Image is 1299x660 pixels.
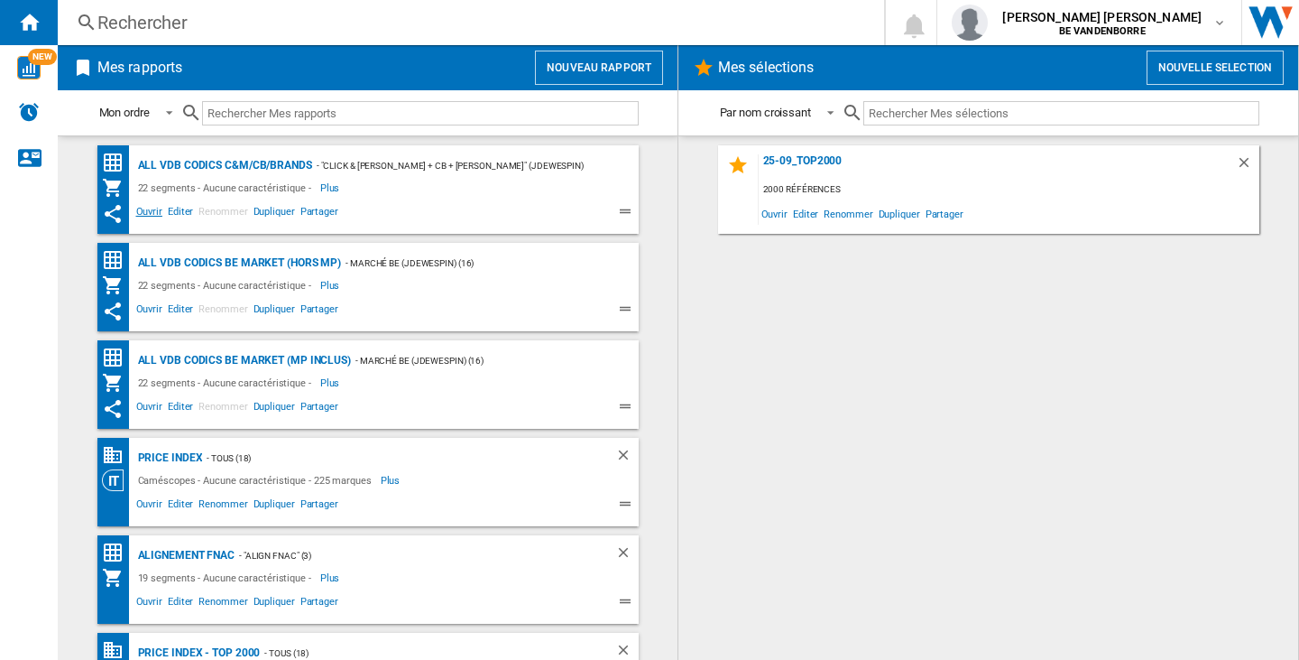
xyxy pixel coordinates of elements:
span: Partager [298,496,341,517]
span: Plus [320,274,343,296]
ng-md-icon: Ce rapport a été partagé avec vous [102,398,124,420]
img: wise-card.svg [17,56,41,79]
div: 25-09_TOP2000 [759,154,1236,179]
ng-md-icon: Ce rapport a été partagé avec vous [102,301,124,322]
div: - Marché BE (jdewespin) (16) [341,252,602,274]
span: Partager [298,301,341,322]
span: Plus [320,372,343,394]
div: Caméscopes - Aucune caractéristique - 225 marques [134,469,381,491]
span: NEW [28,49,57,65]
div: - TOUS (18) [202,447,578,469]
div: Alignement Fnac [134,544,235,567]
span: Ouvrir [759,201,790,226]
span: Editer [165,593,196,615]
button: Nouveau rapport [535,51,663,85]
div: 22 segments - Aucune caractéristique - [134,177,320,199]
div: Par nom croissant [720,106,811,119]
h2: Mes rapports [94,51,186,85]
div: Mon assortiment [102,372,134,394]
span: Ouvrir [134,496,165,517]
div: Mon assortiment [102,567,134,589]
span: Dupliquer [251,593,298,615]
div: - "Click & [PERSON_NAME] + CB + [PERSON_NAME]" (jdewespin) (11) [312,154,603,177]
div: Base 100 [102,444,134,467]
span: Editer [790,201,821,226]
span: Editer [165,398,196,420]
div: - Marché BE (jdewespin) (16) [351,349,603,372]
img: profile.jpg [952,5,988,41]
div: Vision Catégorie [102,469,134,491]
span: Dupliquer [876,201,923,226]
span: Partager [923,201,966,226]
span: Partager [298,203,341,225]
div: Matrice des prix [102,249,134,272]
span: Partager [298,593,341,615]
span: Dupliquer [251,398,298,420]
div: Mon ordre [99,106,150,119]
span: Editer [165,496,196,517]
span: Renommer [196,203,250,225]
div: Mon assortiment [102,274,134,296]
img: alerts-logo.svg [18,101,40,123]
div: Supprimer [1236,154,1259,179]
div: 2000 références [759,179,1259,201]
input: Rechercher Mes sélections [863,101,1259,125]
div: Matrice des prix [102,347,134,369]
button: Nouvelle selection [1147,51,1284,85]
span: Ouvrir [134,203,165,225]
span: Ouvrir [134,301,165,322]
span: Plus [320,567,343,589]
div: Supprimer [615,447,639,469]
div: - "Align Fnac" (3) [235,544,578,567]
div: Rechercher [97,10,837,35]
span: Ouvrir [134,398,165,420]
div: 19 segments - Aucune caractéristique - [134,567,320,589]
b: BE VANDENBORRE [1059,25,1146,37]
span: Renommer [196,398,250,420]
div: ALL VDB CODICS BE MARKET (hors MP) [134,252,342,274]
div: PRICE INDEX [134,447,203,469]
span: Dupliquer [251,301,298,322]
div: 22 segments - Aucune caractéristique - [134,372,320,394]
span: Dupliquer [251,496,298,517]
ng-md-icon: Ce rapport a été partagé avec vous [102,203,124,225]
span: Editer [165,301,196,322]
span: Plus [381,469,403,491]
span: Plus [320,177,343,199]
span: Renommer [196,593,250,615]
span: Renommer [196,496,250,517]
div: Mon assortiment [102,177,134,199]
h2: Mes sélections [714,51,817,85]
div: Matrice des prix [102,152,134,174]
span: Renommer [196,301,250,322]
span: Dupliquer [251,203,298,225]
div: ALL VDB CODICS C&M/CB/BRANDS [134,154,312,177]
span: Ouvrir [134,593,165,615]
div: Matrice des prix [102,542,134,564]
div: 22 segments - Aucune caractéristique - [134,274,320,296]
span: Editer [165,203,196,225]
div: ALL VDB CODICS BE MARKET (MP inclus) [134,349,351,372]
span: Partager [298,398,341,420]
span: Renommer [821,201,875,226]
span: [PERSON_NAME] [PERSON_NAME] [1002,8,1202,26]
input: Rechercher Mes rapports [202,101,639,125]
div: Supprimer [615,544,639,567]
